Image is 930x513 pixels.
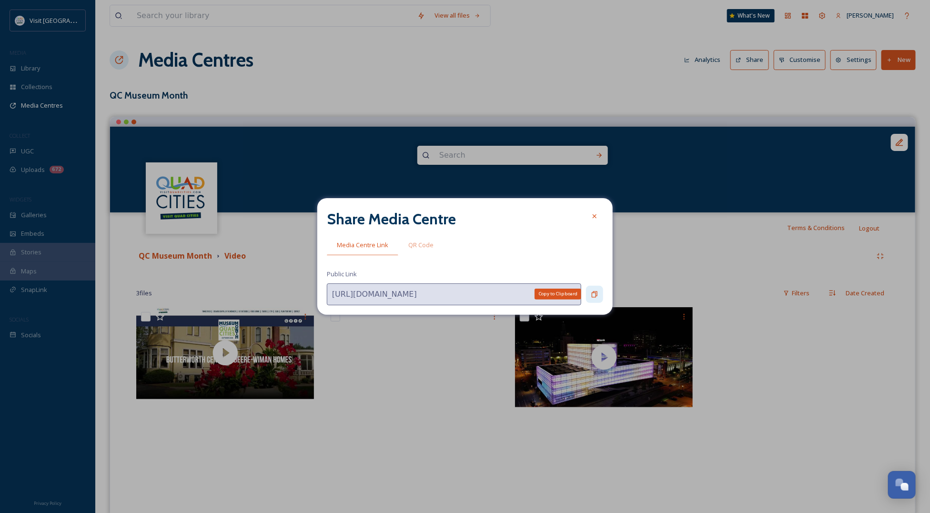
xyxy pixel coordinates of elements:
[327,208,456,231] h2: Share Media Centre
[535,289,581,299] div: Copy to Clipboard
[327,270,357,279] span: Public Link
[408,241,434,250] span: QR Code
[888,471,916,499] button: Open Chat
[337,241,388,250] span: Media Centre Link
